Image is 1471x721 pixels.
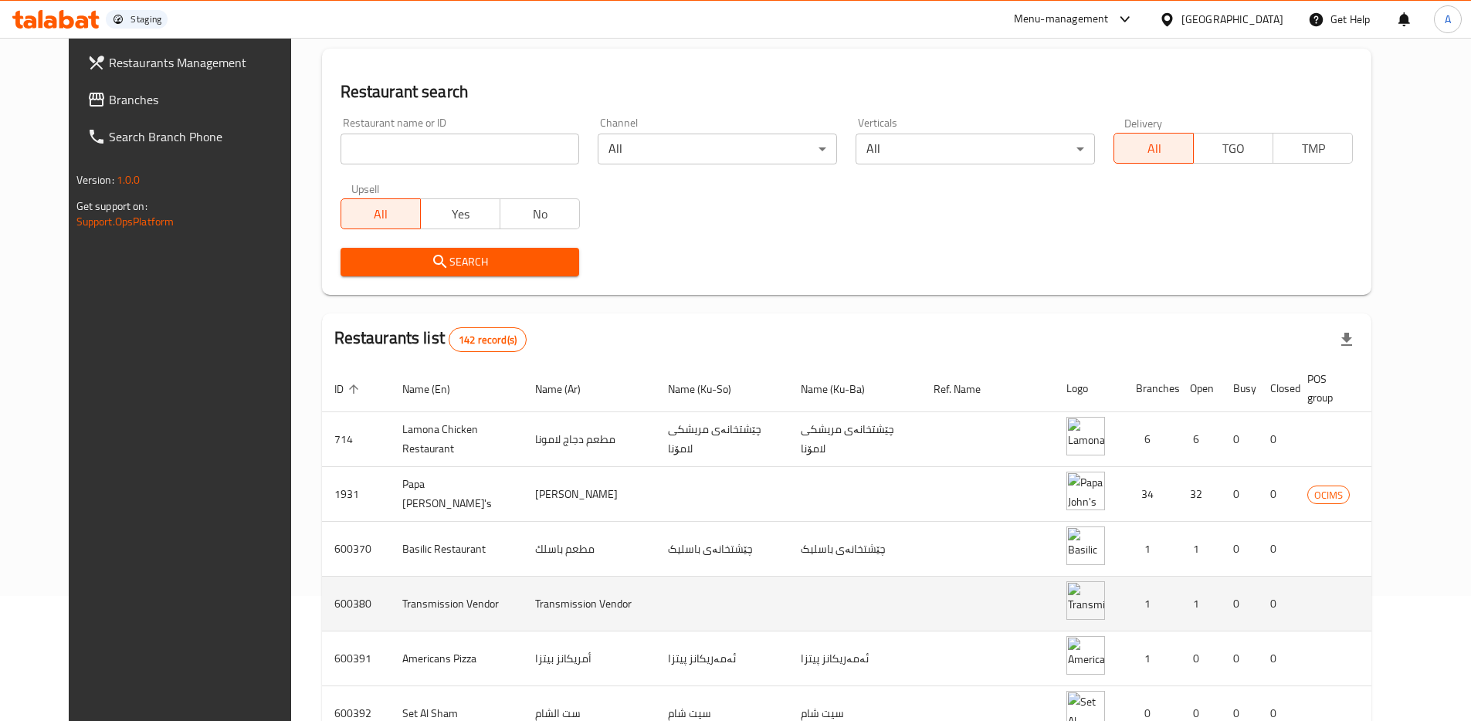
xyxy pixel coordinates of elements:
span: ID [334,380,364,398]
td: 0 [1258,522,1295,577]
a: Branches [75,81,314,118]
td: 1 [1178,577,1221,631]
span: Ref. Name [934,380,1001,398]
span: No [507,203,574,225]
th: Closed [1258,365,1295,412]
td: 0 [1221,522,1258,577]
a: Search Branch Phone [75,118,314,155]
td: 0 [1258,631,1295,686]
span: 1.0.0 [117,170,141,190]
span: TGO [1200,137,1267,160]
td: 0 [1221,412,1258,467]
td: 34 [1124,467,1178,522]
td: 1 [1178,522,1221,577]
td: چێشتخانەی باسلیک [788,522,921,577]
span: POS group [1307,370,1353,407]
label: Upsell [351,183,380,194]
td: 0 [1258,412,1295,467]
td: 0 [1221,467,1258,522]
button: TMP [1273,133,1353,164]
div: Export file [1328,321,1365,358]
td: Transmission Vendor [390,577,523,631]
span: Branches [109,90,302,109]
td: چێشتخانەی مریشکی لامۆنا [788,412,921,467]
td: [PERSON_NAME] [523,467,656,522]
div: [GEOGRAPHIC_DATA] [1181,11,1283,28]
button: Yes [420,198,500,229]
img: Americans Pizza [1066,636,1105,675]
td: مطعم دجاج لامونا [523,412,656,467]
td: ئەمەریکانز پیتزا [656,631,788,686]
th: Branches [1124,365,1178,412]
td: ئەمەریکانز پیتزا [788,631,921,686]
td: مطعم باسلك [523,522,656,577]
td: چێشتخانەی باسلیک [656,522,788,577]
label: Delivery [1124,117,1163,128]
td: 32 [1178,467,1221,522]
td: 0 [1221,577,1258,631]
td: 6 [1124,412,1178,467]
span: All [347,203,415,225]
div: Total records count [449,327,527,352]
button: All [341,198,421,229]
span: Restaurants Management [109,53,302,72]
span: Search Branch Phone [109,127,302,146]
td: 600380 [322,577,390,631]
td: Transmission Vendor [523,577,656,631]
td: 714 [322,412,390,467]
span: Get support on: [76,196,147,216]
span: OCIMS [1308,486,1349,504]
h2: Restaurant search [341,80,1354,103]
th: Busy [1221,365,1258,412]
span: Search [353,252,568,272]
td: أمريكانز بيتزا [523,631,656,686]
span: A [1445,11,1451,28]
td: Lamona Chicken Restaurant [390,412,523,467]
div: All [598,134,837,164]
td: 1931 [322,467,390,522]
a: Support.OpsPlatform [76,212,175,232]
td: Papa [PERSON_NAME]'s [390,467,523,522]
td: 1 [1124,522,1178,577]
span: Name (Ku-Ba) [801,380,885,398]
button: Search [341,248,580,276]
td: 0 [1178,631,1221,686]
td: Basilic Restaurant [390,522,523,577]
span: Name (Ku-So) [668,380,751,398]
span: Yes [427,203,494,225]
h2: Restaurants list [334,327,527,352]
a: Restaurants Management [75,44,314,81]
span: Name (Ar) [535,380,601,398]
td: 600391 [322,631,390,686]
img: Lamona Chicken Restaurant [1066,417,1105,455]
td: 6 [1178,412,1221,467]
span: Name (En) [402,380,470,398]
td: 1 [1124,631,1178,686]
input: Search for restaurant name or ID.. [341,134,580,164]
th: Logo [1054,365,1124,412]
span: Version: [76,170,114,190]
div: Staging [130,13,161,25]
span: TMP [1279,137,1347,160]
img: Papa John's [1066,472,1105,510]
button: All [1113,133,1194,164]
img: Basilic Restaurant [1066,526,1105,565]
span: All [1120,137,1188,160]
div: All [856,134,1095,164]
td: چێشتخانەی مریشکی لامۆنا [656,412,788,467]
img: Transmission Vendor [1066,581,1105,620]
td: 0 [1221,631,1258,686]
span: 142 record(s) [449,333,526,347]
td: 1 [1124,577,1178,631]
td: 0 [1258,577,1295,631]
td: 600370 [322,522,390,577]
button: TGO [1193,133,1273,164]
th: Open [1178,365,1221,412]
div: Menu-management [1014,10,1109,29]
td: Americans Pizza [390,631,523,686]
td: 0 [1258,467,1295,522]
button: No [500,198,580,229]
